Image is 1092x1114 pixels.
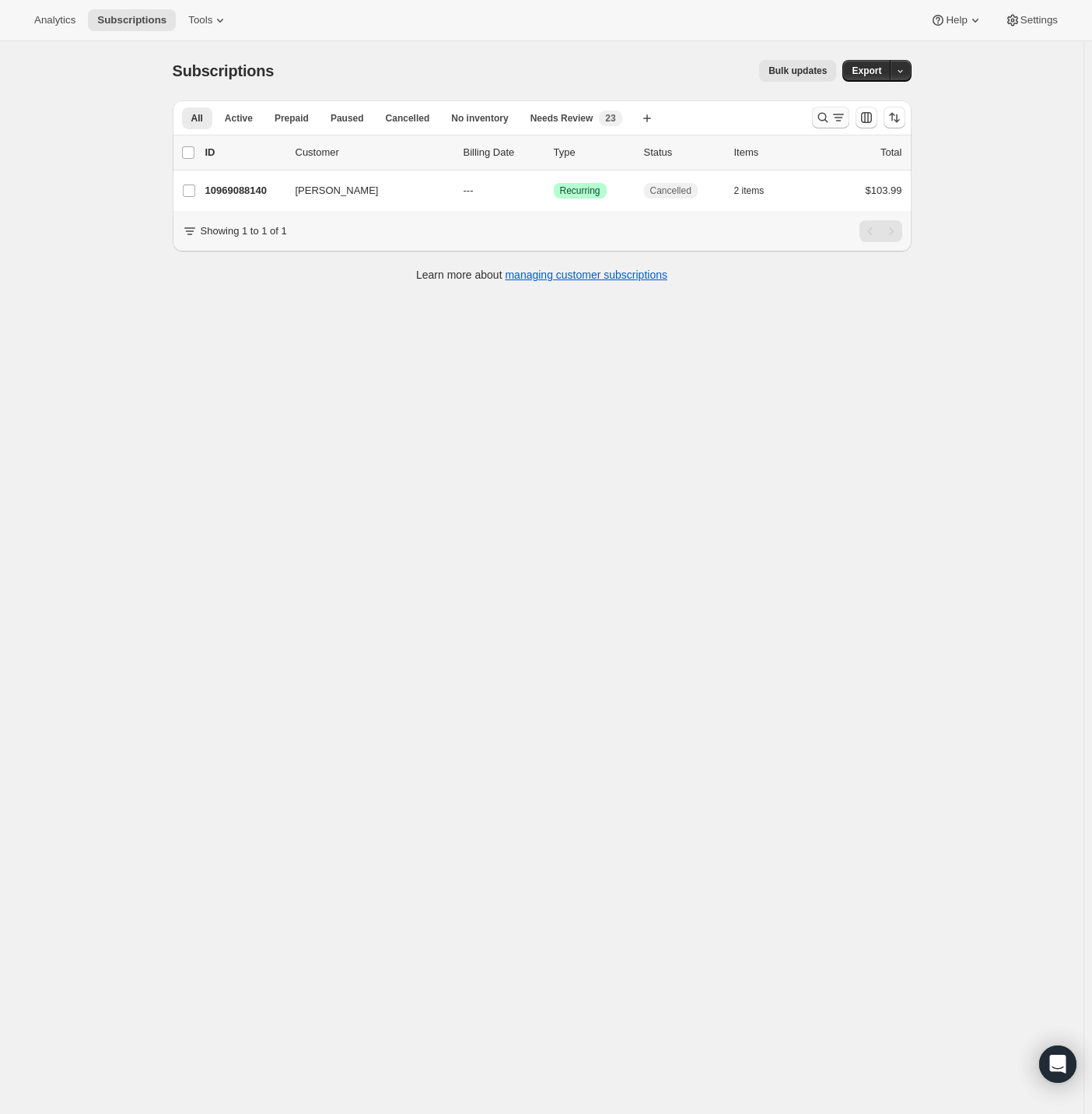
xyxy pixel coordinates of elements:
span: Help [946,14,967,26]
button: 2 items [734,180,782,202]
div: Items [734,145,812,160]
a: managing customer subscriptions [505,269,667,281]
span: --- [464,184,474,196]
div: 10969088140[PERSON_NAME]---SuccessRecurringCancelled2 items$103.99 [205,180,902,202]
button: Export [842,60,891,82]
button: Tools [179,9,237,31]
span: Cancelled [650,184,691,197]
p: Customer [296,145,451,160]
button: Subscriptions [88,9,176,31]
button: Bulk updates [759,60,836,82]
div: Open Intercom Messenger [1039,1045,1076,1083]
p: Showing 1 to 1 of 1 [201,223,287,239]
button: Sort the results [884,107,905,128]
p: Billing Date [464,145,541,160]
span: [PERSON_NAME] [296,183,379,199]
button: Customize table column order and visibility [856,107,877,128]
p: ID [205,145,283,160]
span: Bulk updates [768,65,827,77]
span: Tools [188,14,212,26]
button: [PERSON_NAME] [286,178,442,203]
p: Total [880,145,901,160]
button: Analytics [25,9,85,31]
div: Type [554,145,632,160]
p: Status [644,145,722,160]
span: Subscriptions [97,14,166,26]
nav: Pagination [859,220,902,242]
span: Recurring [560,184,600,197]
span: Cancelled [386,112,430,125]
span: Needs Review [530,112,593,125]
span: 23 [605,112,615,125]
span: Prepaid [275,112,309,125]
span: Paused [331,112,364,125]
button: Help [921,9,992,31]
p: Learn more about [416,267,667,283]
button: Search and filter results [812,107,849,128]
button: Create new view [635,107,660,129]
span: 2 items [734,184,765,197]
span: Active [225,112,253,125]
button: Settings [996,9,1067,31]
span: Settings [1020,14,1058,26]
span: $103.99 [866,184,902,196]
span: Export [852,65,881,77]
span: No inventory [451,112,508,125]
span: All [191,112,203,125]
p: 10969088140 [205,183,283,199]
div: IDCustomerBilling DateTypeStatusItemsTotal [205,145,902,160]
span: Analytics [34,14,75,26]
span: Subscriptions [173,62,275,79]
